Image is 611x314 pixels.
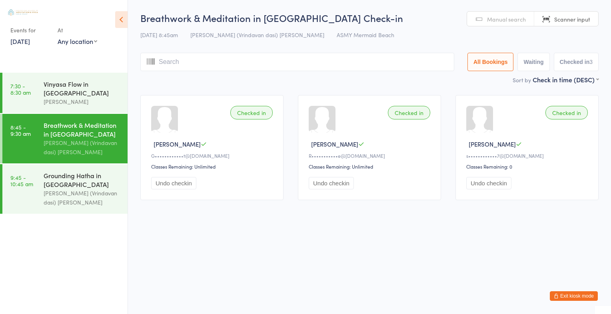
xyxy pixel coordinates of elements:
div: Events for [10,24,50,37]
div: G••••••••••••t@[DOMAIN_NAME] [151,152,275,159]
a: 8:45 -9:30 amBreathwork & Meditation in [GEOGRAPHIC_DATA][PERSON_NAME] (Vrindavan dasi) [PERSON_N... [2,114,128,163]
button: Undo checkin [466,177,511,189]
a: 7:30 -8:30 amVinyasa Flow in [GEOGRAPHIC_DATA][PERSON_NAME] [2,73,128,113]
div: Classes Remaining: Unlimited [309,163,433,170]
button: Exit kiosk mode [550,291,598,301]
button: Undo checkin [309,177,354,189]
time: 8:45 - 9:30 am [10,124,31,137]
input: Search [140,53,454,71]
div: [PERSON_NAME] (Vrindavan dasi) [PERSON_NAME] [44,189,121,207]
span: [PERSON_NAME] [469,140,516,148]
img: Australian School of Meditation & Yoga (Gold Coast) [8,9,38,16]
div: [PERSON_NAME] (Vrindavan dasi) [PERSON_NAME] [44,138,121,157]
div: Check in time (DESC) [533,75,599,84]
h2: Breathwork & Meditation in [GEOGRAPHIC_DATA] Check-in [140,11,599,24]
button: Checked in3 [554,53,599,71]
div: Classes Remaining: Unlimited [151,163,275,170]
div: Checked in [545,106,588,119]
div: Grounding Hatha in [GEOGRAPHIC_DATA] [44,171,121,189]
div: s••••••••••••7@[DOMAIN_NAME] [466,152,590,159]
span: [PERSON_NAME] [311,140,358,148]
span: Scanner input [554,15,590,23]
span: [PERSON_NAME] (Vrindavan dasi) [PERSON_NAME] [190,31,324,39]
label: Sort by [513,76,531,84]
span: [PERSON_NAME] [154,140,201,148]
button: Waiting [517,53,549,71]
a: [DATE] [10,37,30,46]
div: [PERSON_NAME] [44,97,121,106]
span: ASMY Mermaid Beach [337,31,394,39]
span: Manual search [487,15,526,23]
div: Any location [58,37,97,46]
div: Breathwork & Meditation in [GEOGRAPHIC_DATA] [44,121,121,138]
div: Checked in [230,106,273,119]
time: 9:45 - 10:45 am [10,174,33,187]
span: [DATE] 8:45am [140,31,178,39]
a: 9:45 -10:45 amGrounding Hatha in [GEOGRAPHIC_DATA][PERSON_NAME] (Vrindavan dasi) [PERSON_NAME] [2,164,128,214]
button: All Bookings [467,53,514,71]
div: Vinyasa Flow in [GEOGRAPHIC_DATA] [44,79,121,97]
div: Classes Remaining: 0 [466,163,590,170]
div: Checked in [388,106,430,119]
button: Undo checkin [151,177,196,189]
div: 3 [589,59,593,65]
div: At [58,24,97,37]
div: R•••••••••••e@[DOMAIN_NAME] [309,152,433,159]
time: 7:30 - 8:30 am [10,83,31,95]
